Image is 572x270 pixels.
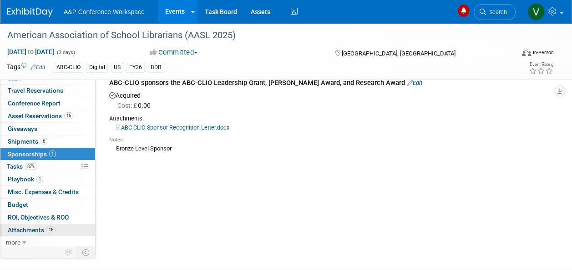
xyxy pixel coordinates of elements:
[342,50,456,57] span: [GEOGRAPHIC_DATA], [GEOGRAPHIC_DATA]
[7,48,55,56] span: [DATE] [DATE]
[527,3,545,20] img: Veronica Dove
[8,138,47,145] span: Shipments
[474,4,516,20] a: Search
[8,112,73,120] span: Asset Reservations
[77,246,96,258] td: Toggle Event Tabs
[8,175,43,183] span: Playbook
[111,63,123,72] div: US
[147,48,201,57] button: Committed
[127,63,145,72] div: FY26
[54,63,83,72] div: ABC-CLIO
[64,8,145,15] span: A&P Conference Workspace
[486,9,507,15] span: Search
[7,8,53,17] img: ExhibitDay
[0,199,95,211] a: Budget
[61,246,77,258] td: Personalize Event Tab Strip
[6,239,20,246] span: more
[0,110,95,122] a: Asset Reservations15
[7,62,46,73] td: Tags
[109,78,547,90] div: ABC-CLIO sponsors the ABC-CLIO Leadership Grant, [PERSON_NAME] Award, and Research Award
[25,163,37,170] span: 87%
[109,144,547,153] div: Bronze Level Sponsor
[109,90,547,156] div: Acquired
[0,236,95,249] a: more
[117,102,154,109] span: 0.00
[8,226,56,234] span: Attachments
[30,64,46,70] a: Edit
[109,136,547,144] div: Notes:
[117,102,138,109] span: Cost: £
[0,85,95,97] a: Travel Reservations
[532,49,554,56] div: In-Person
[64,112,73,119] span: 15
[0,224,95,236] a: Attachments16
[40,138,47,145] span: 6
[86,63,108,72] div: Digital
[8,125,37,132] span: Giveaways
[4,27,507,44] div: American Association of School Librarians (AASL 2025)
[8,75,21,82] span: Staff
[8,100,61,107] span: Conference Report
[0,135,95,148] a: Shipments6
[148,63,164,72] div: BDR
[474,47,554,61] div: Event Format
[0,148,95,160] a: Sponsorships1
[8,214,69,221] span: ROI, Objectives & ROO
[8,201,28,208] span: Budget
[0,160,95,173] a: Tasks87%
[46,226,56,233] span: 16
[0,123,95,135] a: Giveaways
[8,150,56,158] span: Sponsorships
[49,150,56,157] span: 1
[0,186,95,198] a: Misc. Expenses & Credits
[8,87,63,94] span: Travel Reservations
[8,188,79,195] span: Misc. Expenses & Credits
[7,163,37,170] span: Tasks
[0,97,95,110] a: Conference Report
[407,80,422,86] a: Edit
[109,115,547,123] div: Attachments:
[56,50,75,55] span: (3 days)
[26,48,35,55] span: to
[522,49,531,56] img: Format-Inperson.png
[36,176,43,183] span: 1
[0,211,95,224] a: ROI, Objectives & ROO
[116,124,229,131] a: ABC-CLIO Sponsor Recognition Letter.docx
[0,173,95,185] a: Playbook1
[529,62,553,67] div: Event Rating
